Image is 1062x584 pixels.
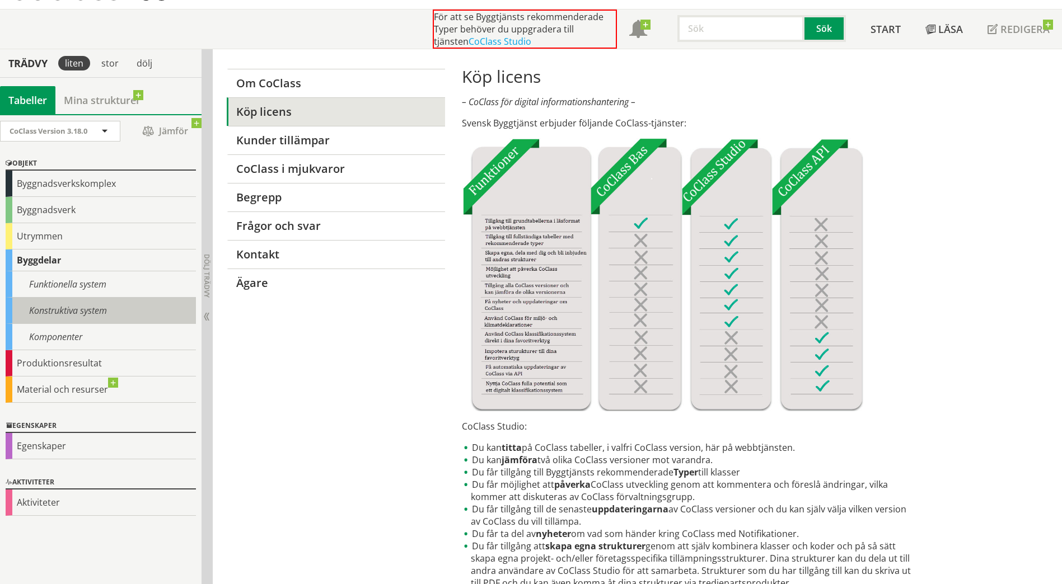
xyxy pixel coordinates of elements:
[545,540,645,552] strong: skapa egna strukturer
[462,503,915,528] li: Du får tillgång till de senaste av CoClass versioner och du kan själv välja vilken version av CoC...
[227,269,445,297] a: Ägare
[95,56,125,70] div: stor
[6,197,196,223] div: Byggnadsverk
[975,10,1062,49] a: Redigera
[6,271,196,298] div: Funktionella system
[913,10,975,49] a: Läsa
[6,489,196,516] div: Aktiviteter
[554,478,591,491] strong: påverka
[858,10,913,49] a: Start
[130,56,159,70] div: dölj
[462,441,915,454] li: Du kan på CoClass tabeller, i valfri CoClass version, här på webbtjänsten.
[6,433,196,459] div: Egenskaper
[58,56,90,70] div: liten
[227,183,445,211] a: Begrepp
[433,10,617,49] div: För att se Byggtjänsts rekommenderade Typer behöver du uppgradera till tjänsten
[462,138,863,411] img: Tjnster-Tabell_CoClassBas-Studio-API2022-12-22.jpg
[227,211,445,240] a: Frågor och svar
[592,503,668,515] strong: uppdateringarna
[6,476,196,489] div: Aktiviteter
[462,528,915,540] li: Du får ta del av om vad som händer kring CoClass med Notifikationer.
[2,57,54,69] div: Trädvy
[462,466,915,478] li: Du får tillgång till Byggtjänsts rekommenderade till klasser
[132,121,199,141] span: Jämför
[673,466,698,478] strong: Typer
[6,298,196,324] div: Konstruktiva system
[227,69,445,97] a: Om CoClass
[502,441,522,454] strong: titta
[227,154,445,183] a: CoClass i mjukvaror
[462,454,915,466] li: Du kan två olika CoClass versioner mot varandra.
[462,117,915,129] p: Svensk Byggtjänst erbjuder följande CoClass-tjänster:
[6,376,196,403] div: Material och resurser
[227,126,445,154] a: Kunder tillämpar
[6,157,196,171] div: Objekt
[871,22,901,36] span: Start
[938,22,963,36] span: Läsa
[55,86,149,114] a: Mina strukturer
[462,67,915,87] h1: Köp licens
[6,171,196,197] div: Byggnadsverkskomplex
[6,249,196,271] div: Byggdelar
[677,15,804,42] input: Sök
[6,223,196,249] div: Utrymmen
[1000,22,1050,36] span: Redigera
[6,350,196,376] div: Produktionsresultat
[536,528,571,540] strong: nyheter
[469,35,531,48] a: CoClass Studio
[462,478,915,503] li: Du får möjlighet att CoClass utveckling genom att kommentera och föreslå ändringar, vilka kommer ...
[6,420,196,433] div: Egenskaper
[462,420,915,432] p: CoClass Studio:
[502,454,537,466] strong: jämföra
[629,21,647,39] span: Notifikationer
[6,324,196,350] div: Komponenter
[227,240,445,269] a: Kontakt
[462,96,635,108] em: – CoClass för digital informationshantering –
[227,97,445,126] a: Köp licens
[202,254,212,298] span: Dölj trädvy
[804,15,846,42] button: Sök
[10,126,87,136] span: CoClass Version 3.18.0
